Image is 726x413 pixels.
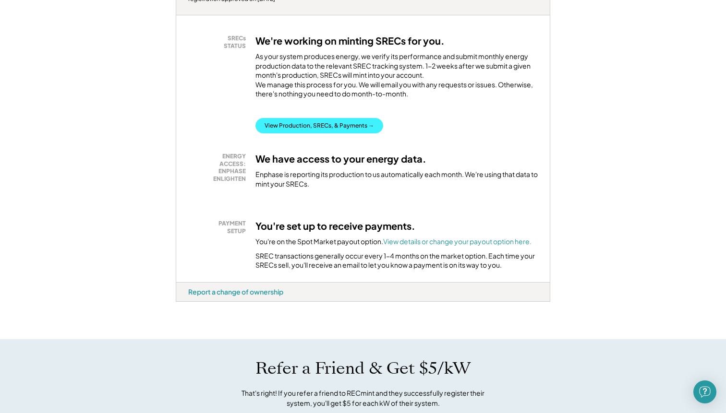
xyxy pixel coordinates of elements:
[231,388,495,408] div: That's right! If you refer a friend to RECmint and they successfully register their system, you'l...
[176,302,208,306] div: gjyzzq5l - VA Distributed
[255,170,538,189] div: Enphase is reporting its production to us automatically each month. We're using that data to mint...
[255,220,415,232] h3: You're set up to receive payments.
[255,153,426,165] h3: We have access to your energy data.
[193,35,246,49] div: SRECs STATUS
[188,287,283,296] div: Report a change of ownership
[255,118,383,133] button: View Production, SRECs, & Payments →
[255,52,538,104] div: As your system produces energy, we verify its performance and submit monthly energy production da...
[255,237,532,247] div: You're on the Spot Market payout option.
[693,380,716,403] div: Open Intercom Messenger
[255,358,471,378] h1: Refer a Friend & Get $5/kW
[255,35,445,47] h3: We're working on minting SRECs for you.
[383,237,532,246] a: View details or change your payout option here.
[193,220,246,235] div: PAYMENT SETUP
[255,251,538,270] div: SREC transactions generally occur every 1-4 months on the market option. Each time your SRECs sel...
[193,153,246,182] div: ENERGY ACCESS: ENPHASE ENLIGHTEN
